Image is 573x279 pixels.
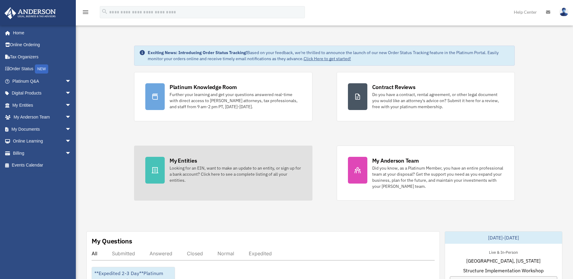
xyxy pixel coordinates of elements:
div: Do you have a contract, rental agreement, or other legal document you would like an attorney's ad... [372,91,504,110]
div: All [92,250,97,257]
a: My Documentsarrow_drop_down [4,123,80,135]
div: NEW [35,64,48,74]
span: arrow_drop_down [65,75,77,88]
div: My Questions [92,236,132,246]
span: arrow_drop_down [65,111,77,124]
div: Based on your feedback, we're thrilled to announce the launch of our new Order Status Tracking fe... [148,50,510,62]
div: Normal [217,250,234,257]
i: search [101,8,108,15]
a: Online Learningarrow_drop_down [4,135,80,147]
div: [DATE]-[DATE] [445,232,562,244]
a: Order StatusNEW [4,63,80,75]
span: [GEOGRAPHIC_DATA], [US_STATE] [466,257,541,264]
a: My Anderson Teamarrow_drop_down [4,111,80,123]
a: menu [82,11,89,16]
div: Did you know, as a Platinum Member, you have an entire professional team at your disposal? Get th... [372,165,504,189]
div: My Anderson Team [372,157,419,164]
a: Platinum Knowledge Room Further your learning and get your questions answered real-time with dire... [134,72,312,121]
div: Answered [150,250,172,257]
div: Closed [187,250,203,257]
a: Events Calendar [4,159,80,171]
div: Looking for an EIN, want to make an update to an entity, or sign up for a bank account? Click her... [170,165,301,183]
div: Live & In-Person [484,249,523,255]
a: Online Ordering [4,39,80,51]
div: Contract Reviews [372,83,416,91]
a: My Entitiesarrow_drop_down [4,99,80,111]
a: Contract Reviews Do you have a contract, rental agreement, or other legal document you would like... [337,72,515,121]
div: Expedited [249,250,272,257]
span: arrow_drop_down [65,123,77,136]
a: Home [4,27,77,39]
a: Click Here to get started! [304,56,351,61]
a: Platinum Q&Aarrow_drop_down [4,75,80,87]
div: Further your learning and get your questions answered real-time with direct access to [PERSON_NAM... [170,91,301,110]
a: Tax Organizers [4,51,80,63]
span: Structure Implementation Workshop [463,267,544,274]
a: Digital Productsarrow_drop_down [4,87,80,99]
a: My Anderson Team Did you know, as a Platinum Member, you have an entire professional team at your... [337,146,515,201]
img: Anderson Advisors Platinum Portal [3,7,58,19]
img: User Pic [559,8,568,16]
div: My Entities [170,157,197,164]
a: My Entities Looking for an EIN, want to make an update to an entity, or sign up for a bank accoun... [134,146,312,201]
span: arrow_drop_down [65,135,77,148]
span: arrow_drop_down [65,147,77,160]
div: Submitted [112,250,135,257]
a: Billingarrow_drop_down [4,147,80,159]
span: arrow_drop_down [65,87,77,100]
strong: Exciting News: Introducing Order Status Tracking! [148,50,247,55]
i: menu [82,9,89,16]
span: arrow_drop_down [65,99,77,112]
div: Platinum Knowledge Room [170,83,237,91]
